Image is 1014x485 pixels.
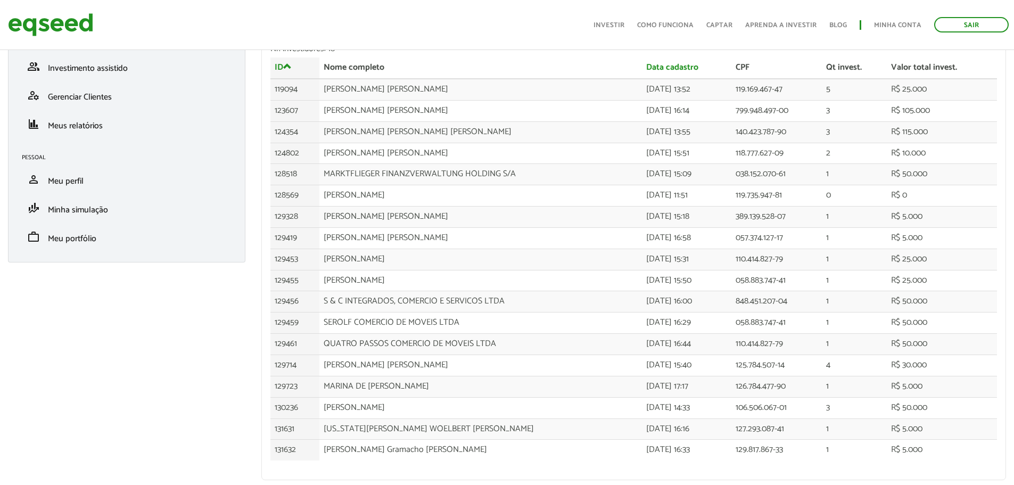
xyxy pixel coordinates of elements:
span: person [27,173,40,186]
td: 1 [822,227,887,249]
td: 4 [822,355,887,376]
td: 119.735.947-81 [731,185,822,207]
td: [PERSON_NAME] [319,185,642,207]
td: 128518 [270,164,319,185]
td: 1 [822,164,887,185]
td: R$ 5.000 [887,207,997,228]
td: [DATE] 15:31 [642,249,731,270]
td: [DATE] 15:40 [642,355,731,376]
td: 124802 [270,143,319,164]
li: Meus relatórios [14,110,240,138]
a: Minha conta [874,22,921,29]
td: [PERSON_NAME] [PERSON_NAME] [319,355,642,376]
span: work [27,231,40,243]
span: Meu perfil [48,174,84,188]
td: [PERSON_NAME] [PERSON_NAME] [PERSON_NAME] [319,121,642,143]
span: finance_mode [27,202,40,215]
td: [DATE] 16:33 [642,440,731,461]
td: 129455 [270,270,319,291]
td: 125.784.507-14 [731,355,822,376]
a: Investir [593,22,624,29]
td: R$ 25.000 [887,249,997,270]
td: 058.883.747-41 [731,270,822,291]
td: [DATE] 16:00 [642,291,731,313]
td: 3 [822,397,887,418]
td: 058.883.747-41 [731,313,822,334]
th: Valor total invest. [887,57,997,79]
td: MARINA DE [PERSON_NAME] [319,376,642,397]
td: 119094 [270,79,319,100]
td: 5 [822,79,887,100]
td: 123607 [270,100,319,121]
td: [US_STATE][PERSON_NAME] WOELBERT [PERSON_NAME] [319,418,642,440]
td: 0 [822,185,887,207]
td: 124354 [270,121,319,143]
td: 140.423.787-90 [731,121,822,143]
td: [DATE] 15:51 [642,143,731,164]
span: group [27,60,40,73]
td: R$ 50.000 [887,334,997,355]
td: R$ 25.000 [887,79,997,100]
td: [PERSON_NAME] [PERSON_NAME] [319,143,642,164]
td: S & C INTEGRADOS, COMERCIO E SERVICOS LTDA [319,291,642,313]
li: Investimento assistido [14,52,240,81]
td: [DATE] 14:33 [642,397,731,418]
a: financeMeus relatórios [22,118,232,130]
td: 848.451.207-04 [731,291,822,313]
td: 131631 [270,418,319,440]
td: R$ 5.000 [887,418,997,440]
td: [DATE] 16:16 [642,418,731,440]
td: [PERSON_NAME] [PERSON_NAME] [319,79,642,100]
td: [DATE] 16:29 [642,313,731,334]
h2: Pessoal [22,154,240,161]
td: 128569 [270,185,319,207]
td: 129461 [270,334,319,355]
td: 129328 [270,207,319,228]
td: 389.139.528-07 [731,207,822,228]
th: CPF [731,57,822,79]
a: ID [275,62,292,72]
td: [DATE] 16:44 [642,334,731,355]
td: 1 [822,291,887,313]
a: personMeu perfil [22,173,232,186]
td: [DATE] 15:18 [642,207,731,228]
td: [PERSON_NAME] [PERSON_NAME] [319,207,642,228]
td: SEROLF COMERCIO DE MOVEIS LTDA [319,313,642,334]
td: 130236 [270,397,319,418]
td: 1 [822,440,887,461]
span: finance [27,118,40,130]
a: Captar [706,22,732,29]
td: [PERSON_NAME] [319,270,642,291]
td: 1 [822,249,887,270]
td: 1 [822,270,887,291]
td: 129419 [270,227,319,249]
a: workMeu portfólio [22,231,232,243]
a: manage_accountsGerenciar Clientes [22,89,232,102]
li: Minha simulação [14,194,240,223]
td: R$ 5.000 [887,440,997,461]
a: Como funciona [637,22,694,29]
td: [DATE] 11:51 [642,185,731,207]
a: finance_modeMinha simulação [22,202,232,215]
td: R$ 0 [887,185,997,207]
td: 106.506.067-01 [731,397,822,418]
span: Minha simulação [48,203,108,217]
td: R$ 30.000 [887,355,997,376]
td: [PERSON_NAME] Gramacho [PERSON_NAME] [319,440,642,461]
td: R$ 5.000 [887,227,997,249]
td: [PERSON_NAME] [PERSON_NAME] [319,227,642,249]
li: Meu perfil [14,165,240,194]
th: Nome completo [319,57,642,79]
td: 127.293.087-41 [731,418,822,440]
td: 057.374.127-17 [731,227,822,249]
img: EqSeed [8,11,93,39]
td: [PERSON_NAME] [319,249,642,270]
td: 129.817.867-33 [731,440,822,461]
td: 129723 [270,376,319,397]
div: Nr. investidores: 18 [270,45,997,53]
td: 118.777.627-09 [731,143,822,164]
td: R$ 50.000 [887,291,997,313]
td: 110.414.827-79 [731,249,822,270]
td: [DATE] 15:09 [642,164,731,185]
td: [PERSON_NAME] [319,397,642,418]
